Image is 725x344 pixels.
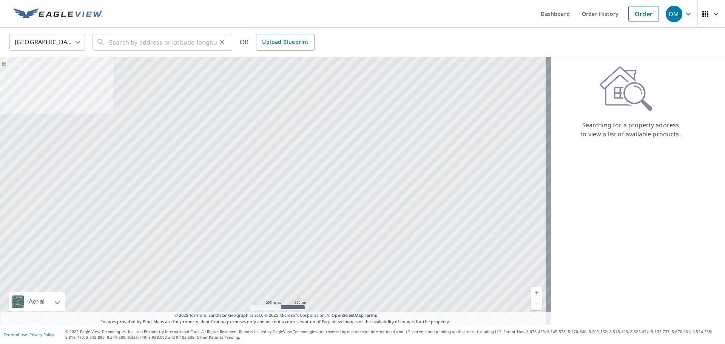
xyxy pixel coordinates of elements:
[217,37,227,48] button: Clear
[256,34,314,51] a: Upload Blueprint
[9,32,85,53] div: [GEOGRAPHIC_DATA]
[531,287,542,298] a: Current Level 5, Zoom In
[109,32,217,53] input: Search by address or latitude-longitude
[666,6,682,22] div: DM
[29,332,54,337] a: Privacy Policy
[628,6,659,22] a: Order
[26,292,47,311] div: Aerial
[580,120,681,139] p: Searching for a property address to view a list of available products.
[365,312,377,318] a: Terms
[4,332,27,337] a: Terms of Use
[332,312,363,318] a: OpenStreetMap
[4,332,54,337] p: |
[65,329,721,340] p: © 2025 Eagle View Technologies, Inc. and Pictometry International Corp. All Rights Reserved. Repo...
[14,8,103,20] img: EV Logo
[240,34,315,51] div: OR
[9,292,65,311] div: Aerial
[262,37,308,47] span: Upload Blueprint
[174,312,377,319] span: © 2025 TomTom, Earthstar Geographics SIO, © 2025 Microsoft Corporation, ©
[531,298,542,310] a: Current Level 5, Zoom Out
